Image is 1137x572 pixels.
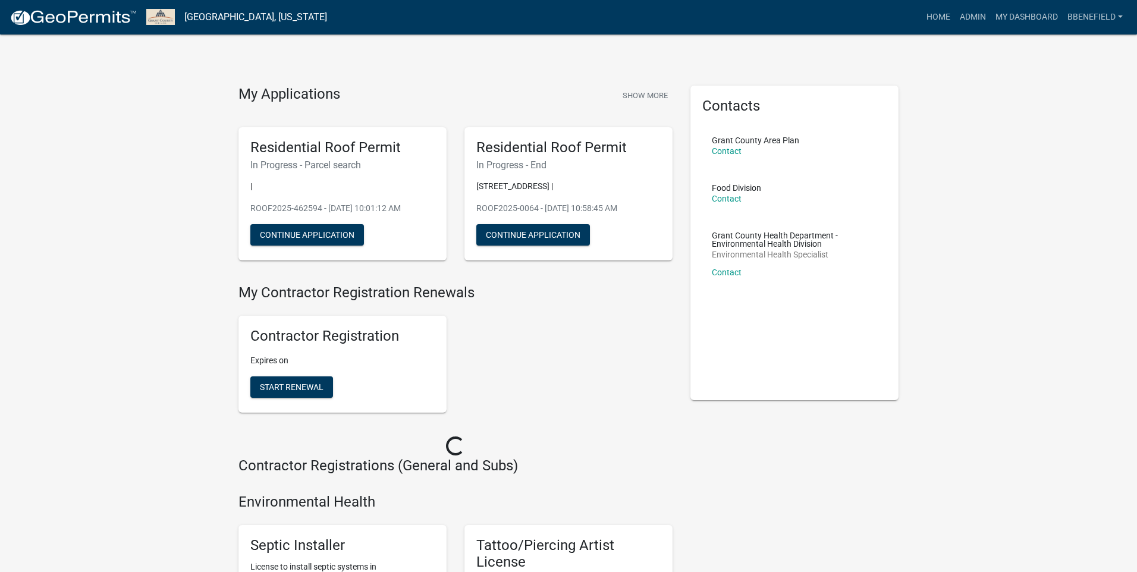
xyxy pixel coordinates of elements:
[146,9,175,25] img: Grant County, Indiana
[476,224,590,246] button: Continue Application
[476,537,661,571] h5: Tattoo/Piercing Artist License
[712,250,877,259] p: Environmental Health Specialist
[260,382,323,392] span: Start Renewal
[476,180,661,193] p: [STREET_ADDRESS] |
[712,184,761,192] p: Food Division
[712,231,877,248] p: Grant County Health Department - Environmental Health Division
[476,202,661,215] p: ROOF2025-0064 - [DATE] 10:58:45 AM
[250,202,435,215] p: ROOF2025-462594 - [DATE] 10:01:12 AM
[184,7,327,27] a: [GEOGRAPHIC_DATA], [US_STATE]
[238,457,673,474] h4: Contractor Registrations (General and Subs)
[250,354,435,367] p: Expires on
[250,376,333,398] button: Start Renewal
[476,159,661,171] h6: In Progress - End
[991,6,1063,29] a: My Dashboard
[712,268,742,277] a: Contact
[250,159,435,171] h6: In Progress - Parcel search
[250,139,435,156] h5: Residential Roof Permit
[712,146,742,156] a: Contact
[712,136,799,144] p: Grant County Area Plan
[922,6,955,29] a: Home
[476,139,661,156] h5: Residential Roof Permit
[250,537,435,554] h5: Septic Installer
[250,180,435,193] p: |
[712,194,742,203] a: Contact
[250,328,435,345] h5: Contractor Registration
[238,494,673,511] h4: Environmental Health
[618,86,673,105] button: Show More
[238,284,673,422] wm-registration-list-section: My Contractor Registration Renewals
[702,98,887,115] h5: Contacts
[955,6,991,29] a: Admin
[1063,6,1127,29] a: BBenefield
[250,224,364,246] button: Continue Application
[238,284,673,301] h4: My Contractor Registration Renewals
[238,86,340,103] h4: My Applications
